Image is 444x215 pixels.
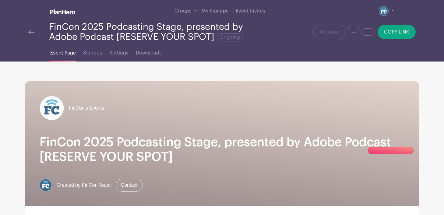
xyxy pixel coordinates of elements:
span: Signups [83,49,102,57]
span: Event Invites [236,9,265,13]
span: Message [320,28,340,36]
span: My Signups [202,9,228,13]
img: back-arrow-29a5d9b10d5bd6ae65dc969a981735edf675c4d7a1fe02e03b50dbd4ba3cdb55.svg [28,30,34,34]
a: Downloads [136,42,162,62]
a: Event Page [50,42,76,62]
div: FinCon 2025 Podcasting Stage, presented by Adobe Podcast [RESERVE YOUR SPOT] [49,22,246,42]
span: Downloads [136,49,162,57]
a: Message [313,25,346,39]
span: Settings [109,49,129,57]
a: Contact [116,179,143,192]
span: COPY LINK [384,30,409,34]
a: Settings [109,42,129,62]
button: COPY LINK [378,25,416,39]
span: Groups [174,9,192,13]
img: logo_white-6c42ec7e38ccf1d336a20a19083b03d10ae64f83f12c07503d8b9e83406b4c7d.svg [50,9,75,14]
span: Created by FinCon Team [57,182,111,189]
a: Signups [83,42,102,62]
img: FC%20circle.png [40,179,52,191]
img: FC%20circle_white.png [40,96,64,120]
h1: FinCon 2025 Podcasting Stage, presented by Adobe Podcast [RESERVE YOUR SPOT] [40,135,404,164]
span: FinCon's Events [69,104,104,112]
span: Event Page [50,49,76,57]
img: FC%20circle.png [379,6,389,16]
span: Ongoing [217,33,243,41]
